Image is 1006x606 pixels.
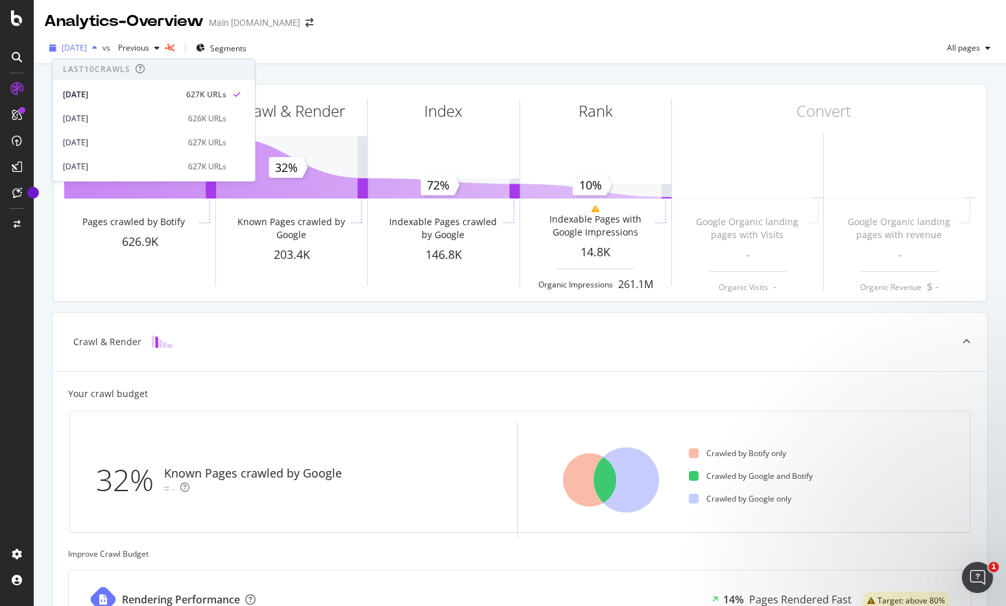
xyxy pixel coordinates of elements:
[164,487,169,491] img: Equal
[186,89,226,101] div: 627K URLs
[152,335,173,348] img: block-icon
[209,16,300,29] div: Main [DOMAIN_NAME]
[191,38,252,58] button: Segments
[44,38,102,58] button: [DATE]
[942,38,996,58] button: All pages
[962,562,993,593] iframe: Intercom live chat
[216,247,367,263] div: 203.4K
[63,89,178,101] div: [DATE]
[44,10,204,32] div: Analytics - Overview
[64,234,215,250] div: 626.9K
[63,64,130,75] div: Last 10 Crawls
[63,161,180,173] div: [DATE]
[172,482,175,495] div: -
[579,100,613,122] div: Rank
[27,187,39,199] div: Tooltip anchor
[188,137,226,149] div: 627K URLs
[73,335,141,348] div: Crawl & Render
[63,137,180,149] div: [DATE]
[689,493,791,504] div: Crawled by Google only
[113,42,149,53] span: Previous
[942,42,980,53] span: All pages
[63,113,180,125] div: [DATE]
[188,113,226,125] div: 626K URLs
[988,562,999,572] span: 1
[386,215,500,241] div: Indexable Pages crawled by Google
[689,470,813,481] div: Crawled by Google and Botify
[538,213,653,239] div: Indexable Pages with Google Impressions
[68,548,972,559] div: Improve Crawl Budget
[210,43,246,54] span: Segments
[238,100,345,122] div: Crawl & Render
[96,459,164,502] div: 32%
[538,279,613,290] div: Organic Impressions
[164,465,342,482] div: Known Pages crawled by Google
[368,247,519,263] div: 146.8K
[305,18,313,27] div: arrow-right-arrow-left
[234,215,348,241] div: Known Pages crawled by Google
[878,597,945,605] span: Target: above 80%
[520,244,671,261] div: 14.8K
[113,38,165,58] button: Previous
[188,161,226,173] div: 627K URLs
[102,42,113,53] span: vs
[68,387,148,400] div: Your crawl budget
[82,215,185,228] div: Pages crawled by Botify
[689,448,786,459] div: Crawled by Botify only
[618,277,653,292] div: 261.1M
[424,100,462,122] div: Index
[62,42,87,53] span: 2025 Aug. 10th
